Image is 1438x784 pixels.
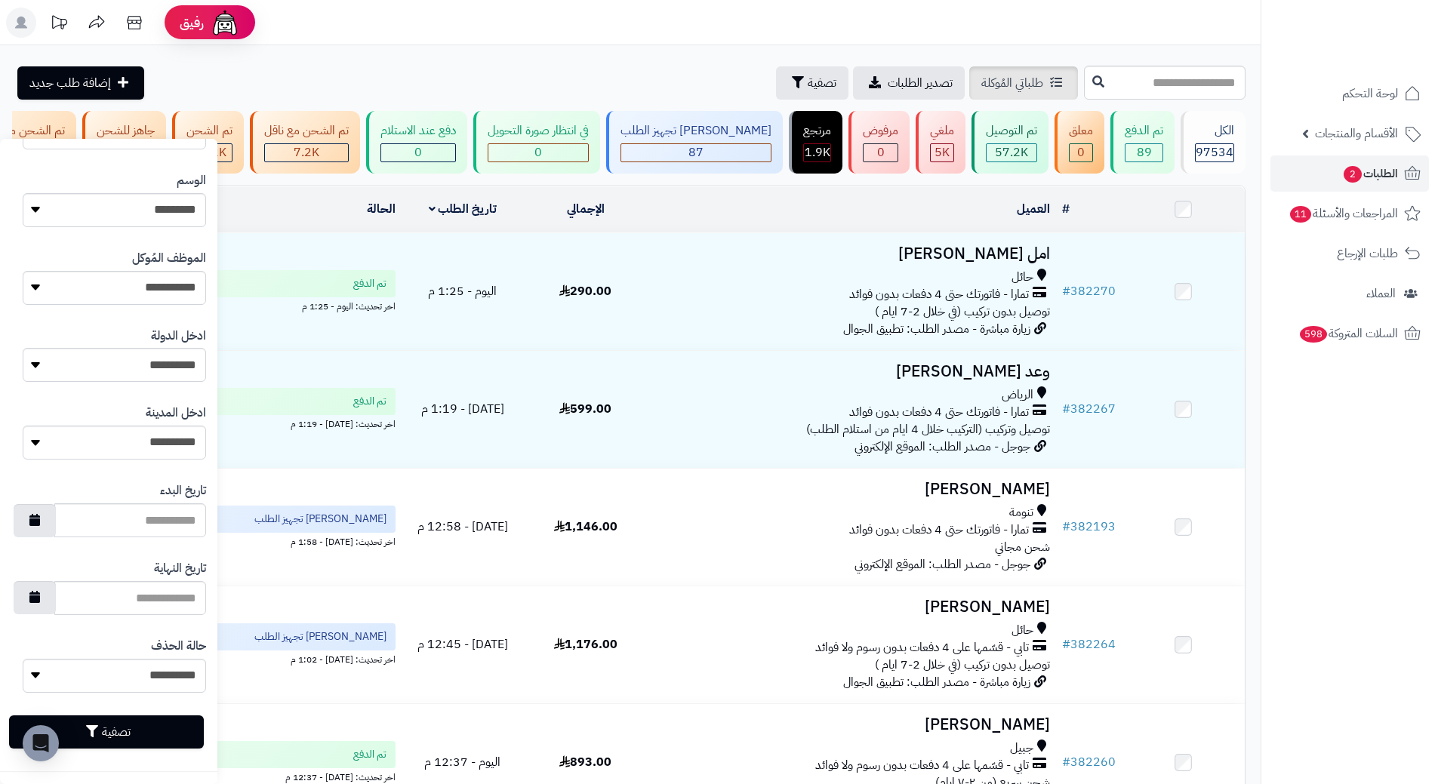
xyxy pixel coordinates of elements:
span: اليوم - 1:25 م [428,282,497,300]
span: المراجعات والأسئلة [1289,203,1398,224]
div: [PERSON_NAME] تجهيز الطلب [620,122,771,140]
button: تصفية [9,715,204,749]
div: مرفوض [863,122,898,140]
span: # [1062,282,1070,300]
span: [DATE] - 12:58 م [417,518,508,536]
a: لوحة التحكم [1270,75,1429,112]
span: جوجل - مصدر الطلب: الموقع الإلكتروني [854,555,1030,573]
a: الطلبات2 [1270,155,1429,192]
div: تم الشحن مع ناقل [264,122,349,140]
a: طلباتي المُوكلة [969,66,1078,100]
div: الكل [1195,122,1234,140]
div: تم الدفع [1125,122,1163,140]
span: 1.9K [805,143,830,161]
span: تمارا - فاتورتك حتى 4 دفعات بدون فوائد [849,286,1029,303]
span: 57.2K [995,143,1028,161]
button: تصفية [776,66,848,100]
span: # [1062,518,1070,536]
span: توصيل بدون تركيب (في خلال 2-7 ايام ) [875,303,1050,321]
span: # [1062,635,1070,653]
a: السلات المتروكة598 [1270,315,1429,352]
div: دفع عند الاستلام [380,122,456,140]
span: 1,176.00 [554,635,617,653]
label: ادخل الدولة [151,327,206,345]
div: 0 [864,144,898,161]
a: تحديثات المنصة [40,8,78,42]
span: الطلبات [1342,163,1398,184]
div: 5011 [931,144,953,161]
span: 290.00 [559,282,611,300]
span: حائل [1012,622,1033,639]
div: تم التوصيل [986,122,1037,140]
div: معلق [1069,122,1093,140]
div: 0 [488,144,588,161]
span: طلباتي المُوكلة [981,74,1043,92]
span: 598 [1299,325,1328,343]
span: تنومة [1009,504,1033,521]
div: 0 [1070,144,1092,161]
a: إضافة طلب جديد [17,66,144,100]
span: رفيق [180,14,204,32]
label: ادخل المدينة [146,404,206,422]
div: 89 [1125,144,1162,161]
span: العملاء [1366,283,1396,304]
span: 893.00 [559,753,611,771]
label: حالة الحذف [151,638,206,655]
div: جاهز للشحن [97,122,155,140]
div: في انتظار صورة التحويل [488,122,589,140]
a: ملغي 5K [913,111,968,174]
h3: وعد [PERSON_NAME] [653,363,1050,380]
span: 0 [414,143,422,161]
span: الأقسام والمنتجات [1315,123,1398,144]
span: # [1062,400,1070,418]
a: #382267 [1062,400,1116,418]
a: #382260 [1062,753,1116,771]
a: الحالة [367,200,396,218]
a: تم التوصيل 57.2K [968,111,1052,174]
a: [PERSON_NAME] تجهيز الطلب 87 [603,111,786,174]
div: تم الشحن [186,122,232,140]
span: تم الدفع [353,276,386,291]
span: السلات المتروكة [1298,323,1398,344]
span: [DATE] - 1:19 م [421,400,504,418]
a: طلبات الإرجاع [1270,235,1429,272]
span: تصفية [808,74,836,92]
span: 5K [935,143,950,161]
span: [PERSON_NAME] تجهيز الطلب [254,512,386,527]
span: زيارة مباشرة - مصدر الطلب: تطبيق الجوال [843,320,1030,338]
span: 599.00 [559,400,611,418]
a: #382193 [1062,518,1116,536]
span: 7.2K [294,143,319,161]
span: 87 [688,143,704,161]
a: تم الدفع 89 [1107,111,1178,174]
div: 7222 [265,144,348,161]
img: logo-2.png [1335,11,1424,43]
span: # [1062,753,1070,771]
h3: [PERSON_NAME] [653,716,1050,733]
a: معلق 0 [1052,111,1107,174]
span: [DATE] - 12:45 م [417,635,508,653]
span: 11 [1289,205,1312,223]
div: Open Intercom Messenger [23,725,59,761]
span: حائل [1012,269,1033,286]
a: تصدير الطلبات [853,66,965,100]
a: في انتظار صورة التحويل 0 [470,111,603,174]
span: تابي - قسّمها على 4 دفعات بدون رسوم ولا فوائد [815,639,1029,656]
a: تم الشحن مع ناقل 7.2K [247,111,363,174]
a: مرفوض 0 [845,111,913,174]
img: ai-face.png [210,8,240,38]
a: تم الشحن 25.2K [169,111,247,174]
a: #382270 [1062,282,1116,300]
label: الموظف المُوكل [132,250,206,267]
span: إضافة طلب جديد [29,74,111,92]
a: العملاء [1270,275,1429,312]
span: 89 [1137,143,1152,161]
span: اليوم - 12:37 م [424,753,500,771]
label: تاريخ النهاية [154,560,206,577]
span: لوحة التحكم [1342,83,1398,104]
span: 97534 [1196,143,1233,161]
span: 0 [1077,143,1085,161]
span: 0 [877,143,885,161]
a: الكل97534 [1178,111,1249,174]
a: مرتجع 1.9K [786,111,845,174]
